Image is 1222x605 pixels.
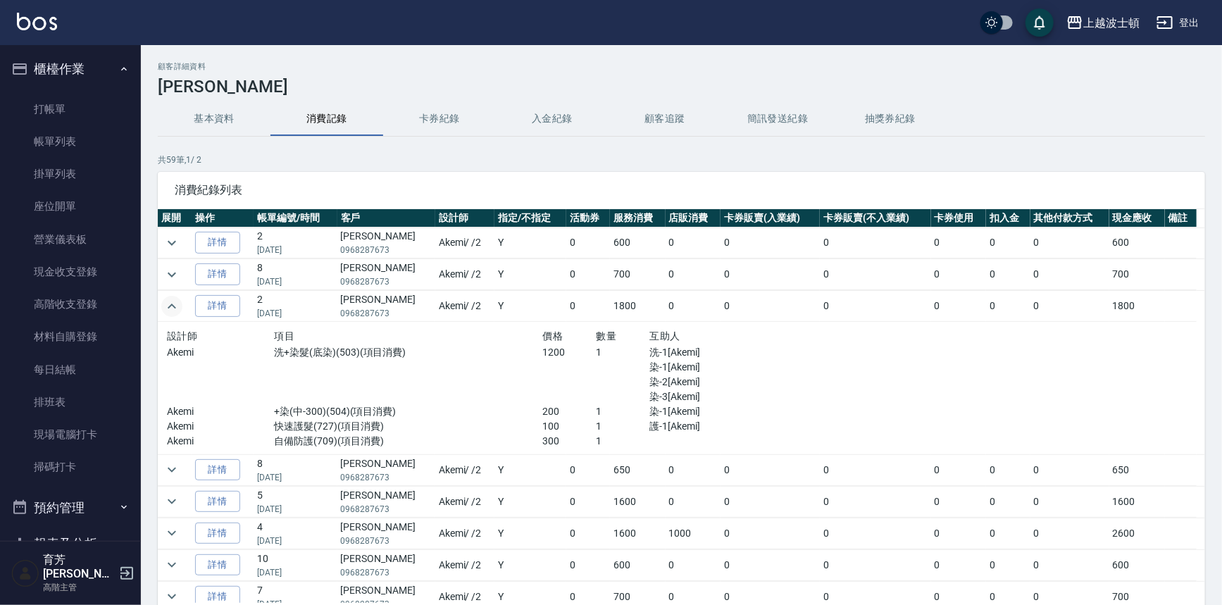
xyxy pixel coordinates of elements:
a: 現金收支登錄 [6,256,135,288]
td: 0 [986,486,1030,517]
p: [DATE] [257,275,333,288]
p: +染(中-300)(504)(項目消費) [274,404,542,419]
td: 650 [1109,454,1165,485]
button: 基本資料 [158,102,270,136]
img: Logo [17,13,57,30]
td: Akemi / /2 [435,518,495,549]
p: 0968287673 [341,503,432,516]
p: 0968287673 [341,566,432,579]
td: 4 [254,518,337,549]
p: 300 [542,434,596,449]
td: 0 [566,259,610,290]
td: 0 [666,549,721,580]
td: 1600 [1109,486,1165,517]
button: 簡訊發送紀錄 [721,102,834,136]
span: 設計師 [167,330,197,342]
td: 0 [986,227,1030,258]
p: 染-3[Akemi] [650,389,811,404]
td: 0 [931,227,987,258]
button: expand row [161,296,182,317]
td: 0 [1030,259,1109,290]
td: 1600 [610,518,666,549]
td: 0 [1030,227,1109,258]
th: 卡券販賣(入業績) [721,209,820,227]
p: 1200 [542,345,596,360]
td: 0 [566,518,610,549]
td: 0 [1030,291,1109,322]
p: 共 59 筆, 1 / 2 [158,154,1205,166]
p: 快速護髮(727)(項目消費) [274,419,542,434]
th: 設計師 [435,209,495,227]
td: 2 [254,227,337,258]
th: 指定/不指定 [494,209,566,227]
p: 1 [597,434,650,449]
p: 洗+染髮(底染)(503)(項目消費) [274,345,542,360]
th: 其他付款方式 [1030,209,1109,227]
th: 店販消費 [666,209,721,227]
td: 0 [820,549,930,580]
td: 0 [986,518,1030,549]
th: 現金應收 [1109,209,1165,227]
th: 展開 [158,209,192,227]
a: 詳情 [195,295,240,317]
p: 染-1[Akemi] [650,404,811,419]
td: [PERSON_NAME] [337,227,435,258]
td: Y [494,549,566,580]
td: 0 [931,259,987,290]
td: 0 [666,486,721,517]
button: 上越波士頓 [1061,8,1145,37]
td: 0 [721,454,820,485]
p: [DATE] [257,307,333,320]
p: [DATE] [257,566,333,579]
td: 0 [1030,518,1109,549]
div: 上越波士頓 [1083,14,1140,32]
a: 排班表 [6,386,135,418]
td: 700 [610,259,666,290]
td: 600 [1109,227,1165,258]
p: [DATE] [257,471,333,484]
span: 互助人 [650,330,680,342]
p: 0968287673 [341,535,432,547]
a: 現場電腦打卡 [6,418,135,451]
td: 600 [610,549,666,580]
td: Y [494,518,566,549]
button: 入金紀錄 [496,102,609,136]
p: 100 [542,419,596,434]
td: 0 [820,486,930,517]
p: 1 [597,419,650,434]
p: 高階主管 [43,581,115,594]
p: Akemi [167,419,274,434]
button: expand row [161,459,182,480]
button: 登出 [1151,10,1205,36]
a: 詳情 [195,263,240,285]
td: 0 [986,454,1030,485]
td: 2 [254,291,337,322]
button: 消費記錄 [270,102,383,136]
td: 0 [931,518,987,549]
td: 0 [986,259,1030,290]
td: [PERSON_NAME] [337,549,435,580]
td: 1000 [666,518,721,549]
td: 0 [986,549,1030,580]
td: Y [494,291,566,322]
td: 0 [566,454,610,485]
p: 染-2[Akemi] [650,375,811,389]
button: save [1025,8,1054,37]
td: 1600 [610,486,666,517]
td: 0 [721,227,820,258]
a: 打帳單 [6,93,135,125]
a: 詳情 [195,459,240,481]
h2: 顧客詳細資料 [158,62,1205,71]
a: 詳情 [195,554,240,576]
td: [PERSON_NAME] [337,291,435,322]
button: 預約管理 [6,489,135,526]
button: expand row [161,491,182,512]
td: 8 [254,454,337,485]
th: 帳單編號/時間 [254,209,337,227]
td: Akemi / /2 [435,454,495,485]
td: 0 [931,454,987,485]
td: 0 [721,291,820,322]
p: 護-1[Akemi] [650,419,811,434]
td: Akemi / /2 [435,259,495,290]
button: 報表及分析 [6,525,135,562]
